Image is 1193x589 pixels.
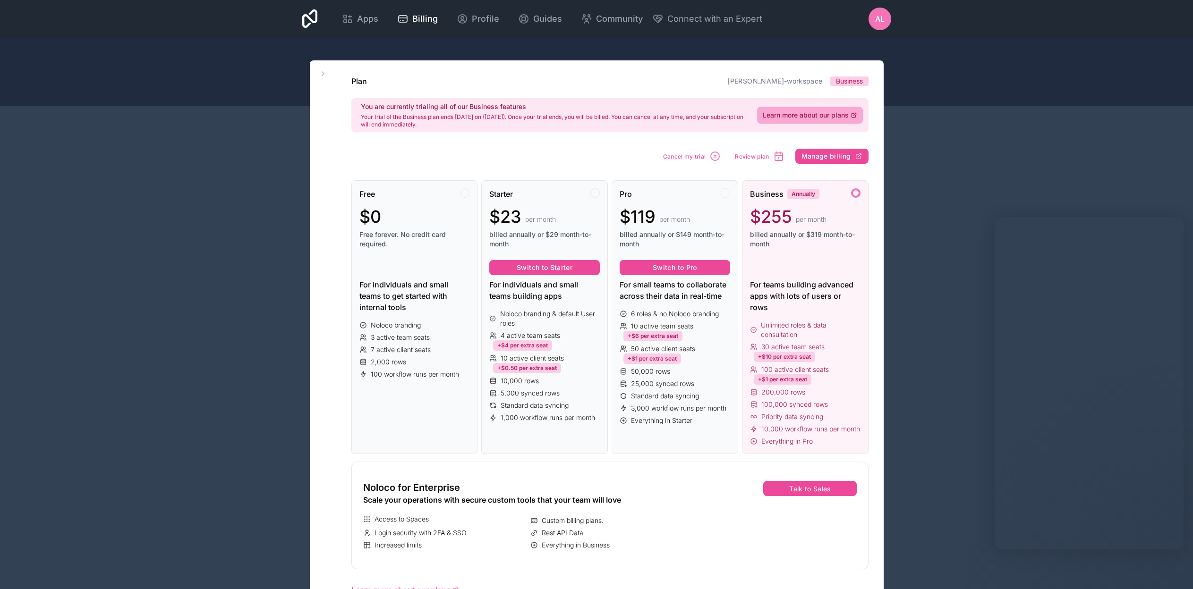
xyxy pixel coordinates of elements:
span: Unlimited roles & data consultation [761,320,860,339]
iframe: Intercom live chat [1161,557,1184,580]
button: Talk to Sales [763,481,856,496]
a: Billing [390,8,445,29]
span: 1,000 workflow runs per month [501,413,595,422]
span: Connect with an Expert [667,12,762,25]
div: For small teams to collaborate across their data in real-time [620,279,730,302]
span: Community [596,12,643,25]
span: Apps [357,12,378,25]
span: 3 active team seats [371,333,430,342]
a: Community [573,8,650,29]
span: Business [750,188,784,200]
span: per month [525,215,556,224]
span: 30 active team seats [761,342,825,352]
div: +$1 per extra seat [754,374,811,385]
span: billed annually or $29 month-to-month [489,230,600,249]
div: +$0.50 per extra seat [493,363,561,373]
span: per month [796,215,827,224]
span: Free forever. No credit card required. [359,230,470,249]
div: For individuals and small teams building apps [489,279,600,302]
span: 100 workflow runs per month [371,370,459,379]
span: 5,000 synced rows [501,388,560,398]
span: 100,000 synced rows [761,400,828,409]
span: Increased limits [375,540,422,550]
button: Cancel my trial [660,147,724,165]
span: 50 active client seats [631,344,695,353]
span: Standard data syncing [501,401,569,410]
span: Noloco for Enterprise [363,481,460,494]
button: Switch to Starter [489,260,600,275]
span: Free [359,188,375,200]
button: Connect with an Expert [652,12,762,25]
a: Apps [334,8,386,29]
span: Custom billing plans. [542,516,604,525]
span: 6 roles & no Noloco branding [631,309,719,319]
span: Pro [620,188,632,200]
span: Billing [412,12,438,25]
span: Learn more about our plans [763,110,849,120]
p: Your trial of the Business plan ends [DATE] on ([DATE]). Once your trial ends, you will be billed... [361,113,746,128]
span: 25,000 synced rows [631,379,694,388]
span: per month [659,215,690,224]
span: AL [875,13,885,25]
div: For individuals and small teams to get started with internal tools [359,279,470,313]
iframe: Intercom live chat [995,217,1184,549]
span: 10,000 rows [501,376,539,386]
button: Switch to Pro [620,260,730,275]
span: $119 [620,207,656,226]
button: Manage billing [795,149,869,164]
div: +$1 per extra seat [623,353,681,364]
span: billed annually or $149 month-to-month [620,230,730,249]
span: $0 [359,207,381,226]
span: 4 active team seats [501,331,560,340]
span: billed annually or $319 month-to-month [750,230,861,249]
span: 10 active client seats [501,353,564,363]
span: Noloco branding & default User roles [500,309,600,328]
span: $23 [489,207,521,226]
span: Profile [472,12,499,25]
div: Scale your operations with secure custom tools that your team will love [363,494,694,505]
span: 10,000 workflow runs per month [761,424,860,434]
span: Guides [533,12,562,25]
span: $255 [750,207,792,226]
button: Review plan [732,147,787,165]
span: 50,000 rows [631,367,670,376]
h1: Plan [351,76,367,87]
a: Learn more about our plans [757,107,863,124]
span: Standard data syncing [631,391,699,401]
span: Everything in Starter [631,416,692,425]
a: Profile [449,8,507,29]
h2: You are currently trialing all of our Business features [361,102,746,111]
span: 100 active client seats [761,365,829,374]
div: Annually [787,189,819,199]
span: Login security with 2FA & SSO [375,528,467,538]
span: Business [836,76,863,86]
span: Priority data syncing [761,412,823,421]
div: For teams building advanced apps with lots of users or rows [750,279,861,313]
span: 3,000 workflow runs per month [631,404,726,413]
span: 200,000 rows [761,387,805,397]
span: 10 active team seats [631,321,693,331]
a: Guides [511,8,570,29]
span: Everything in Pro [761,437,813,446]
div: +$6 per extra seat [623,331,682,341]
a: [PERSON_NAME]-workspace [727,77,822,85]
span: Noloco branding [371,320,421,330]
span: Manage billing [801,152,851,160]
span: Starter [489,188,513,200]
span: 7 active client seats [371,345,431,354]
span: Review plan [735,153,769,160]
div: +$4 per extra seat [493,340,552,351]
span: Access to Spaces [375,514,429,524]
span: Cancel my trial [663,153,706,160]
span: Rest API Data [542,528,583,538]
div: +$10 per extra seat [754,352,815,362]
span: Everything in Business [542,540,610,550]
span: 2,000 rows [371,357,406,367]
